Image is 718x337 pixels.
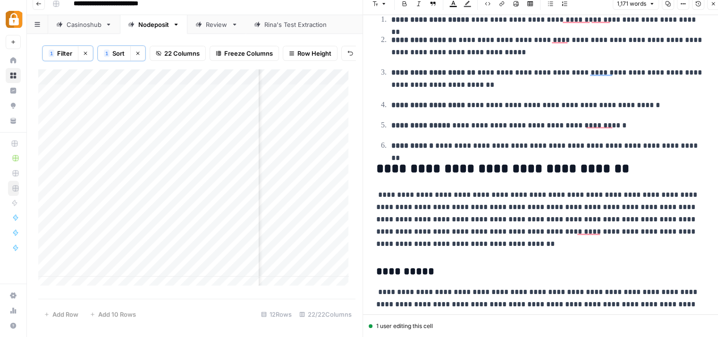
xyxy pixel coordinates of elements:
[224,49,273,58] span: Freeze Columns
[283,46,338,61] button: Row Height
[48,15,120,34] a: Casinoshub
[257,307,296,322] div: 12 Rows
[104,50,110,57] div: 1
[98,310,136,319] span: Add 10 Rows
[264,20,366,29] div: [PERSON_NAME]'s Test Extraction
[6,68,21,83] a: Browse
[84,307,142,322] button: Add 10 Rows
[138,20,169,29] div: Nodeposit
[38,307,84,322] button: Add Row
[6,11,23,28] img: Adzz Logo
[6,53,21,68] a: Home
[50,50,53,57] span: 1
[296,307,355,322] div: 22/22 Columns
[210,46,279,61] button: Freeze Columns
[206,20,228,29] div: Review
[6,98,21,113] a: Opportunities
[42,46,78,61] button: 1Filter
[52,310,78,319] span: Add Row
[98,46,130,61] button: 1Sort
[6,8,21,31] button: Workspace: Adzz
[6,318,21,333] button: Help + Support
[112,49,125,58] span: Sort
[246,15,385,34] a: [PERSON_NAME]'s Test Extraction
[297,49,331,58] span: Row Height
[150,46,206,61] button: 22 Columns
[120,15,187,34] a: Nodeposit
[57,49,72,58] span: Filter
[6,288,21,303] a: Settings
[6,303,21,318] a: Usage
[105,50,108,57] span: 1
[49,50,54,57] div: 1
[6,113,21,128] a: Your Data
[187,15,246,34] a: Review
[6,83,21,98] a: Insights
[164,49,200,58] span: 22 Columns
[67,20,101,29] div: Casinoshub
